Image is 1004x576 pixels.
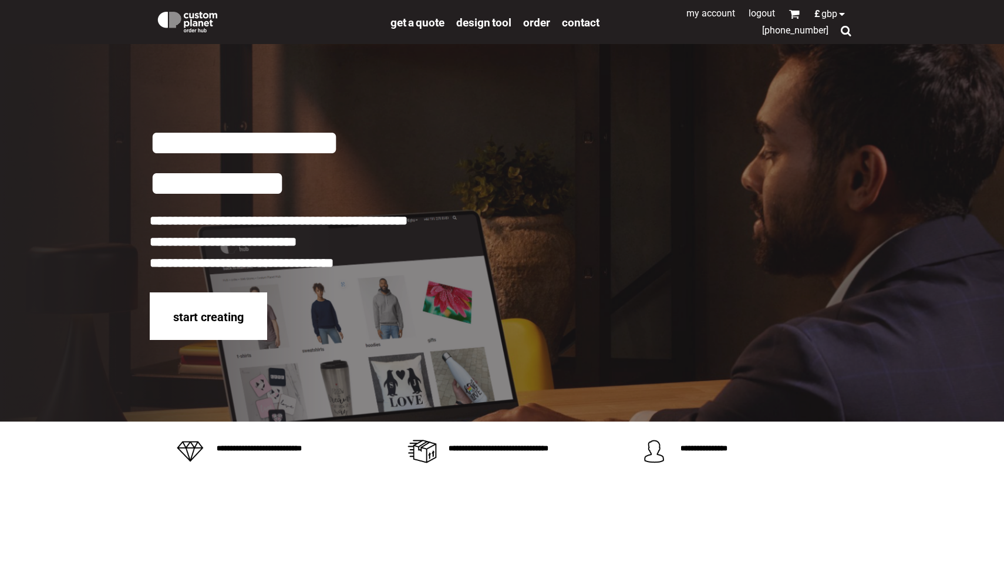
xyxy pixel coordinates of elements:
a: My Account [686,8,735,19]
a: order [523,15,550,29]
span: GBP [821,9,837,19]
img: Custom Planet [156,9,220,32]
span: order [523,16,550,29]
span: start creating [173,310,244,324]
span: design tool [456,16,511,29]
span: [PHONE_NUMBER] [762,25,828,36]
a: get a quote [390,15,444,29]
a: design tool [456,15,511,29]
span: £ [814,9,821,19]
span: Contact [562,16,599,29]
a: Logout [749,8,775,19]
a: Custom Planet [150,3,385,38]
a: Contact [562,15,599,29]
span: get a quote [390,16,444,29]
